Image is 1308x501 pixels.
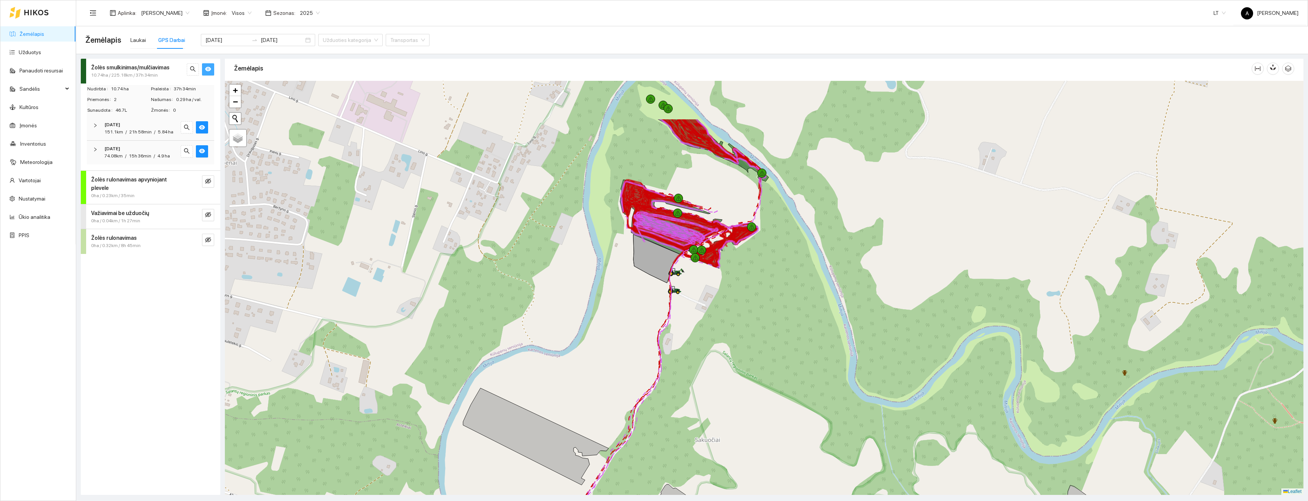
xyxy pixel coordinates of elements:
span: 4.9 ha [157,153,170,159]
button: column-width [1252,63,1264,75]
span: 2 [114,96,150,103]
span: 5.84 ha [158,129,173,135]
span: Priemonės [87,96,114,103]
strong: Žolės rulonavimas apvyniojant plevele [91,177,167,191]
span: 15h 36min [129,153,151,159]
span: / [154,153,155,159]
span: eye-invisible [205,212,211,219]
div: Žemėlapis [234,58,1252,79]
span: Nudirbta [87,85,111,93]
span: Aplinka : [118,9,136,17]
input: Pabaigos data [261,36,304,44]
span: 74.08km [104,153,123,159]
div: [DATE]151.1km/21h 58min/5.84 hasearcheye [87,117,214,140]
div: GPS Darbai [158,36,185,44]
span: Žemėlapis [85,34,121,46]
strong: Žolės smulkinimas/mulčiavimas [91,64,170,71]
span: Našumas [151,96,176,103]
span: search [184,148,190,155]
span: right [93,123,98,128]
a: PPIS [19,232,29,238]
button: eye-invisible [202,175,214,188]
span: Sunaudota [87,107,115,114]
span: LT [1213,7,1226,19]
span: / [154,129,155,135]
span: column-width [1252,66,1263,72]
a: Ūkio analitika [19,214,50,220]
button: eye [196,145,208,157]
a: Žemėlapis [19,31,44,37]
span: / [125,153,127,159]
span: shop [203,10,209,16]
span: eye-invisible [205,237,211,244]
span: 0ha / 0.23km / 35min [91,192,135,199]
a: Zoom out [229,96,241,108]
span: Visos [232,7,252,19]
div: Žolės smulkinimas/mulčiavimas10.74ha / 225.18km / 37h 34minsearcheye [81,59,220,83]
span: Sezonas : [273,9,295,17]
span: layout [110,10,116,16]
span: 0.29 ha / val. [176,96,214,103]
a: Kultūros [19,104,38,110]
span: 0ha / 0.04km / 1h 27min [91,217,140,225]
span: Praleista [151,85,174,93]
a: Layers [229,130,246,146]
button: search [181,121,193,133]
div: Žolės rulonavimas apvyniojant plevele0ha / 0.23km / 35mineye-invisible [81,171,220,204]
span: search [190,66,196,73]
span: 0 [173,107,214,114]
button: eye-invisible [202,209,214,221]
div: Žolės rulonavimas0ha / 0.32km / 8h 45mineye-invisible [81,229,220,254]
span: menu-fold [90,10,96,16]
button: Initiate a new search [229,113,241,124]
span: 37h 34min [174,85,214,93]
button: search [181,145,193,157]
span: 21h 58min [129,129,152,135]
strong: [DATE] [104,146,120,151]
span: Įmonė : [211,9,227,17]
strong: [DATE] [104,122,120,127]
span: swap-right [252,37,258,43]
span: eye-invisible [205,178,211,185]
span: right [93,147,98,152]
a: Panaudoti resursai [19,67,63,74]
strong: Važiavimai be užduočių [91,210,149,216]
span: search [184,124,190,132]
span: 10.74ha / 225.18km / 37h 34min [91,72,158,79]
span: eye [199,148,205,155]
span: 0ha / 0.32km / 8h 45min [91,242,141,249]
span: eye [205,66,211,73]
button: search [187,63,199,75]
span: [PERSON_NAME] [1241,10,1298,16]
span: 2025 [300,7,320,19]
span: A [1245,7,1249,19]
button: eye [196,121,208,133]
span: / [125,129,127,135]
button: menu-fold [85,5,101,21]
span: + [233,85,238,95]
a: Zoom in [229,85,241,96]
span: Andrius Rimgaila [141,7,189,19]
a: Vartotojai [19,177,41,183]
span: 10.74 ha [111,85,150,93]
a: Leaflet [1283,489,1302,494]
div: Laukai [130,36,146,44]
span: to [252,37,258,43]
a: Įmonės [19,122,37,128]
span: calendar [265,10,271,16]
span: eye [199,124,205,132]
button: eye-invisible [202,234,214,246]
span: Žmonės [151,107,173,114]
span: Sandėlis [19,81,63,96]
strong: Žolės rulonavimas [91,235,137,241]
div: Važiavimai be užduočių0ha / 0.04km / 1h 27mineye-invisible [81,204,220,229]
a: Inventorius [20,141,46,147]
button: eye [202,63,214,75]
span: 151.1km [104,129,123,135]
a: Meteorologija [20,159,53,165]
span: − [233,97,238,106]
input: Pradžios data [205,36,248,44]
span: 46.7L [115,107,150,114]
a: Nustatymai [19,196,45,202]
div: [DATE]74.08km/15h 36min/4.9 hasearcheye [87,141,214,164]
